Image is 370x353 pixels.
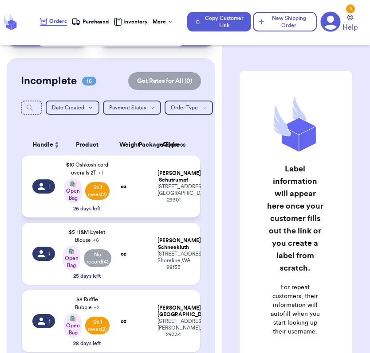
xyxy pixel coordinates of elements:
div: 🛍️ Open Bag [64,178,82,203]
h2: Incomplete [21,74,77,88]
span: Inventory [123,18,148,25]
strong: oz [121,251,126,256]
strong: oz [121,184,126,189]
span: $10 Oshkosh cord overalls 2T [66,162,108,175]
a: Orders [40,18,67,26]
th: Address [152,134,200,155]
div: [PERSON_NAME] Schutrumpf [157,170,189,183]
p: For repeat customers, their information will autofill when you start looking up their username. [266,283,324,336]
span: Purchased [83,18,109,25]
div: [PERSON_NAME] Schneekluth [157,237,189,251]
span: + 2 [94,305,99,310]
button: Payment Status [103,101,161,115]
span: Date Created [52,105,84,110]
h2: Label information will appear here once your customer fills out the link or you create a label fr... [266,163,324,274]
span: [PERSON_NAME] [48,183,50,190]
div: 3 [346,4,355,13]
span: Handle [32,140,53,150]
div: [STREET_ADDRESS] [PERSON_NAME] , SC 29334 [157,318,189,338]
strong: oz [121,318,126,324]
a: Purchased [71,17,109,26]
span: Orders [49,18,67,25]
button: Get Rates for All (0) [128,72,201,90]
a: Help [342,15,358,33]
div: [STREET_ADDRESS] Shoreline , WA 98133 [157,251,189,271]
div: 🛍️ Open Bag [64,313,82,338]
span: No record (4) [84,249,111,267]
div: [PERSON_NAME] [GEOGRAPHIC_DATA] [157,305,189,318]
span: $5 H&M Eyelet Blouse [69,229,105,243]
span: Still owes (2) [85,317,110,334]
th: Product [60,134,114,155]
span: + 6 [93,237,99,243]
span: Still owes (2) [85,182,110,200]
div: 🛍️ Open Bag [63,246,80,271]
span: han_nah94 [48,318,50,325]
span: karenrenee [48,250,50,257]
div: More [153,18,173,25]
button: New Shipping Order [253,12,317,31]
span: + 1 [98,170,103,175]
span: Payment Status [109,105,146,110]
span: 16 [82,77,96,85]
th: Weight [114,134,133,155]
span: Order Type [171,105,198,110]
button: Date Created [46,101,99,115]
button: Sort ascending [53,140,60,150]
button: Order Type [165,101,213,115]
button: Copy Customer Link [187,12,251,31]
th: Package Type [133,134,152,155]
a: Inventory [114,18,148,26]
div: 25 days left [73,272,101,279]
div: 28 days left [73,340,101,347]
div: [STREET_ADDRESS] [GEOGRAPHIC_DATA] , SC 29301 [157,183,189,203]
span: $8 Ruffle Bubble [75,297,99,310]
span: Help [342,22,358,33]
a: 3 [320,12,341,32]
div: 26 days left [73,205,101,212]
input: Search [21,101,42,115]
